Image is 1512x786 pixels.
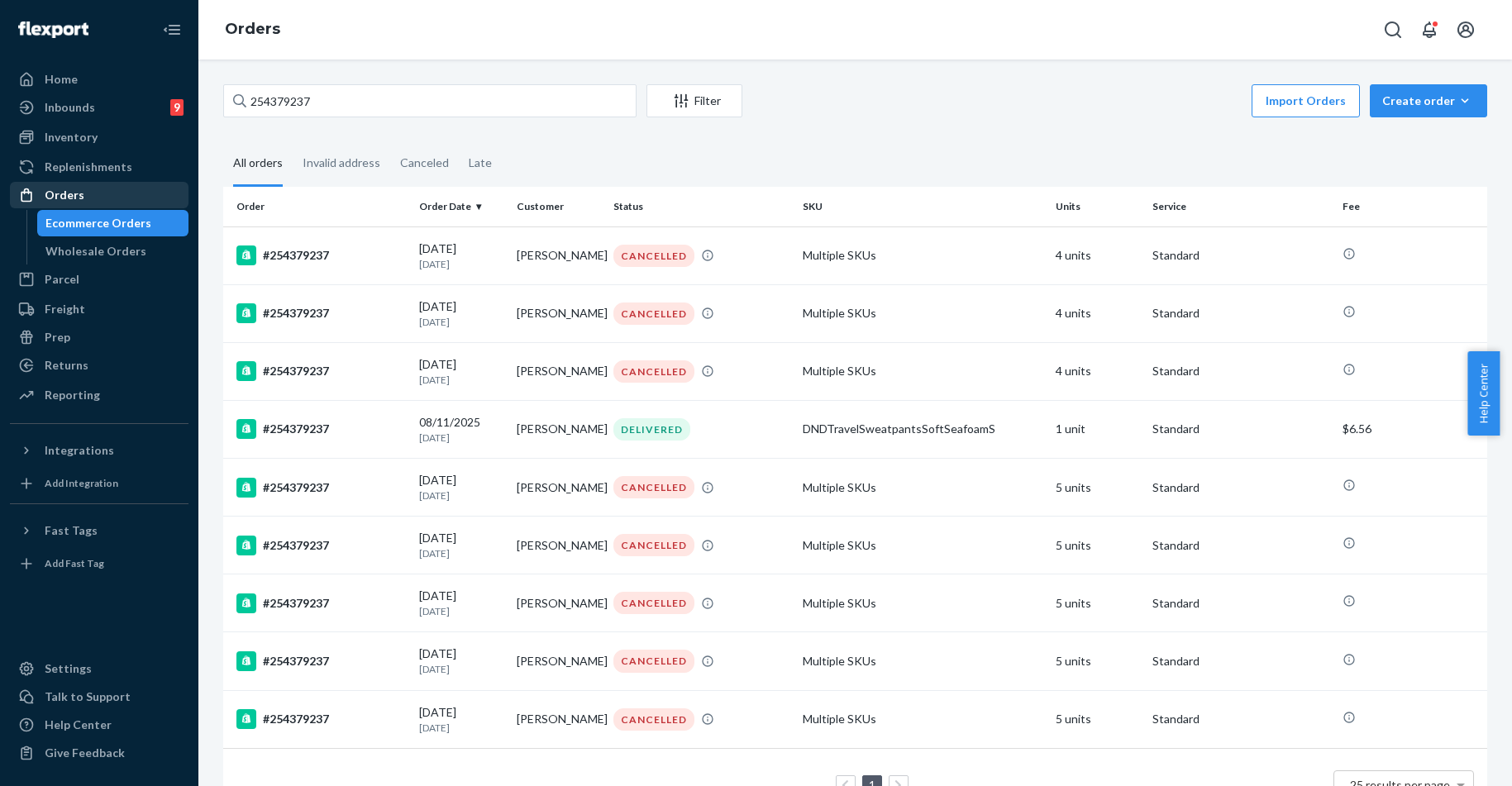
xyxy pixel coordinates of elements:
[1252,84,1360,117] button: Import Orders
[613,476,694,498] div: CANCELLED
[510,342,607,400] td: [PERSON_NAME]
[1152,537,1328,554] p: Standard
[803,421,1042,437] div: DNDTravelSweatpantsSoftSeafoamS
[1449,13,1482,46] button: Open account menu
[155,13,188,46] button: Close Navigation
[613,534,694,556] div: CANCELLED
[45,99,95,116] div: Inbounds
[45,442,114,459] div: Integrations
[419,488,503,503] p: [DATE]
[10,470,188,497] a: Add Integration
[236,593,406,613] div: #254379237
[45,688,131,705] div: Talk to Support
[419,645,503,676] div: [DATE]
[1152,711,1328,727] p: Standard
[10,296,188,322] a: Freight
[45,329,70,345] div: Prep
[45,243,146,260] div: Wholesale Orders
[510,226,607,284] td: [PERSON_NAME]
[419,604,503,618] p: [DATE]
[236,651,406,671] div: #254379237
[10,655,188,682] a: Settings
[236,478,406,498] div: #254379237
[419,257,503,271] p: [DATE]
[647,93,742,109] div: Filter
[45,215,151,231] div: Ecommerce Orders
[223,84,637,117] input: Search orders
[510,400,607,458] td: [PERSON_NAME]
[419,373,503,387] p: [DATE]
[1152,421,1328,437] p: Standard
[1152,653,1328,669] p: Standard
[45,556,104,570] div: Add Fast Tag
[37,210,189,236] a: Ecommerce Orders
[1152,479,1328,496] p: Standard
[10,266,188,293] a: Parcel
[212,6,293,54] ol: breadcrumbs
[45,301,85,317] div: Freight
[10,712,188,738] a: Help Center
[510,284,607,342] td: [PERSON_NAME]
[510,574,607,632] td: [PERSON_NAME]
[613,302,694,325] div: CANCELLED
[607,187,796,226] th: Status
[419,662,503,676] p: [DATE]
[1049,226,1146,284] td: 4 units
[1152,247,1328,264] p: Standard
[45,357,88,374] div: Returns
[45,71,78,88] div: Home
[170,99,184,116] div: 9
[1049,400,1146,458] td: 1 unit
[1467,351,1500,436] button: Help Center
[419,414,503,445] div: 08/11/2025
[45,522,98,539] div: Fast Tags
[1146,187,1335,226] th: Service
[510,459,607,517] td: [PERSON_NAME]
[223,187,413,226] th: Order
[796,574,1049,632] td: Multiple SKUs
[10,684,188,710] a: Talk to Support
[796,517,1049,574] td: Multiple SKUs
[236,361,406,381] div: #254379237
[419,721,503,735] p: [DATE]
[413,187,509,226] th: Order Date
[1049,459,1146,517] td: 5 units
[419,241,503,271] div: [DATE]
[45,717,112,733] div: Help Center
[45,660,92,677] div: Settings
[613,592,694,614] div: CANCELLED
[236,419,406,439] div: #254379237
[419,472,503,503] div: [DATE]
[510,517,607,574] td: [PERSON_NAME]
[419,588,503,618] div: [DATE]
[37,238,189,264] a: Wholesale Orders
[419,530,503,560] div: [DATE]
[10,154,188,180] a: Replenishments
[1336,187,1487,226] th: Fee
[1413,13,1446,46] button: Open notifications
[1049,574,1146,632] td: 5 units
[613,650,694,672] div: CANCELLED
[1336,400,1487,458] td: $6.56
[419,704,503,735] div: [DATE]
[1152,305,1328,322] p: Standard
[613,245,694,267] div: CANCELLED
[10,517,188,544] button: Fast Tags
[10,437,188,464] button: Integrations
[613,708,694,731] div: CANCELLED
[796,187,1049,226] th: SKU
[796,284,1049,342] td: Multiple SKUs
[1152,363,1328,379] p: Standard
[613,418,690,441] div: DELIVERED
[45,476,118,490] div: Add Integration
[419,298,503,329] div: [DATE]
[10,352,188,379] a: Returns
[236,709,406,729] div: #254379237
[510,690,607,748] td: [PERSON_NAME]
[796,226,1049,284] td: Multiple SKUs
[45,271,79,288] div: Parcel
[1049,690,1146,748] td: 5 units
[796,342,1049,400] td: Multiple SKUs
[419,546,503,560] p: [DATE]
[10,182,188,208] a: Orders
